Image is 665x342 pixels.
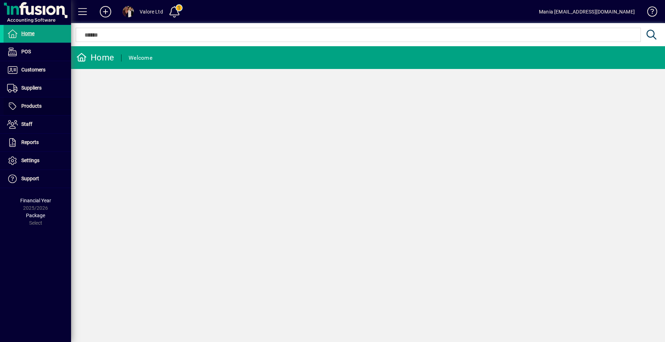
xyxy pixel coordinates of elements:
[21,139,39,145] span: Reports
[21,103,42,109] span: Products
[140,6,163,17] div: Valore Ltd
[21,157,39,163] span: Settings
[4,61,71,79] a: Customers
[117,5,140,18] button: Profile
[4,43,71,61] a: POS
[642,1,656,25] a: Knowledge Base
[21,176,39,181] span: Support
[4,152,71,170] a: Settings
[21,49,31,54] span: POS
[21,121,32,127] span: Staff
[21,85,42,91] span: Suppliers
[20,198,51,203] span: Financial Year
[21,31,34,36] span: Home
[4,116,71,133] a: Staff
[4,134,71,151] a: Reports
[76,52,114,63] div: Home
[26,213,45,218] span: Package
[94,5,117,18] button: Add
[4,79,71,97] a: Suppliers
[539,6,635,17] div: Mania [EMAIL_ADDRESS][DOMAIN_NAME]
[4,170,71,188] a: Support
[21,67,45,73] span: Customers
[129,52,152,64] div: Welcome
[4,97,71,115] a: Products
